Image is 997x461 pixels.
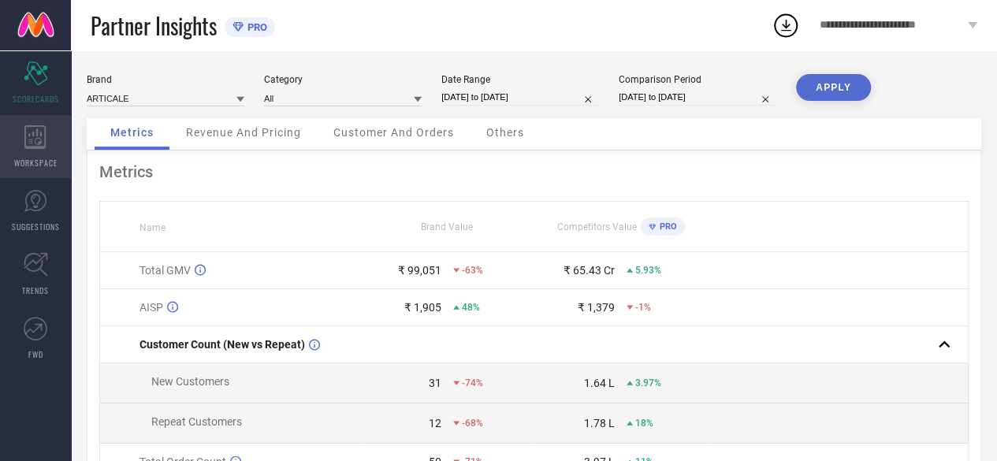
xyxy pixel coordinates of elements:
span: 3.97% [635,377,661,389]
div: Open download list [772,11,800,39]
div: Metrics [99,162,969,181]
span: PRO [656,221,677,232]
div: Date Range [441,74,599,85]
div: Brand [87,74,244,85]
div: 1.64 L [584,377,615,389]
span: Metrics [110,126,154,139]
span: WORKSPACE [14,157,58,169]
span: 18% [635,418,653,429]
span: Others [486,126,524,139]
span: Repeat Customers [151,415,242,428]
div: Comparison Period [619,74,776,85]
span: New Customers [151,375,229,388]
span: -74% [462,377,483,389]
div: ₹ 1,905 [404,301,441,314]
div: 1.78 L [584,417,615,429]
span: -1% [635,302,651,313]
span: AISP [140,301,163,314]
span: Brand Value [421,221,473,232]
div: ₹ 99,051 [398,264,441,277]
span: Competitors Value [557,221,637,232]
span: SUGGESTIONS [12,221,60,232]
div: ₹ 1,379 [578,301,615,314]
div: 12 [429,417,441,429]
span: Total GMV [140,264,191,277]
input: Select comparison period [619,89,776,106]
button: APPLY [796,74,871,101]
span: Customer Count (New vs Repeat) [140,338,305,351]
span: -63% [462,265,483,276]
div: 31 [429,377,441,389]
span: -68% [462,418,483,429]
span: Revenue And Pricing [186,126,301,139]
span: PRO [244,21,267,33]
span: Name [140,222,166,233]
span: Customer And Orders [333,126,454,139]
div: ₹ 65.43 Cr [564,264,615,277]
span: SCORECARDS [13,93,59,105]
input: Select date range [441,89,599,106]
span: FWD [28,348,43,360]
span: Partner Insights [91,9,217,42]
span: 48% [462,302,480,313]
div: Category [264,74,422,85]
span: TRENDS [22,284,49,296]
span: 5.93% [635,265,661,276]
